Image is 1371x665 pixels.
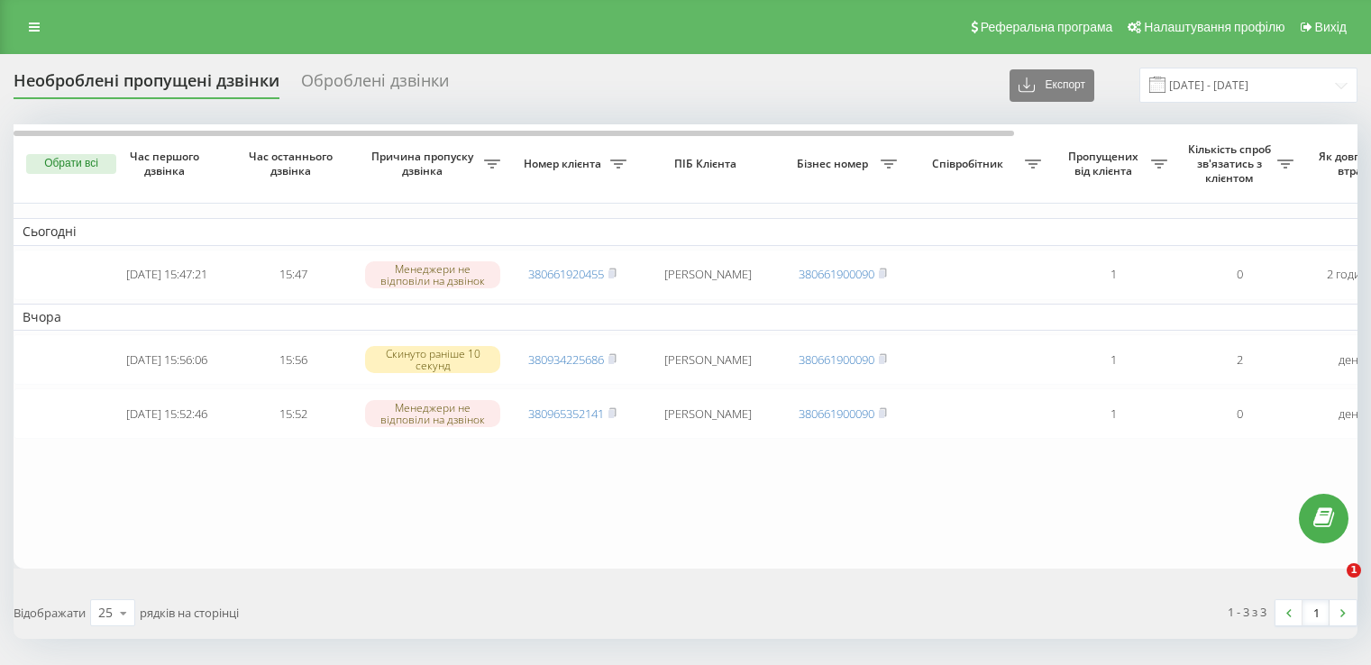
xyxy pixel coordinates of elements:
a: 380934225686 [528,351,604,368]
button: Обрати всі [26,154,116,174]
span: рядків на сторінці [140,605,239,621]
a: 380661900090 [799,351,874,368]
td: [DATE] 15:56:06 [104,334,230,385]
span: Номер клієнта [518,157,610,171]
span: Бізнес номер [789,157,881,171]
button: Експорт [1010,69,1094,102]
td: 15:56 [230,334,356,385]
span: 1 [1347,563,1361,578]
td: 0 [1176,388,1302,439]
span: Час першого дзвінка [118,150,215,178]
iframe: Intercom live chat [1310,563,1353,606]
span: Реферальна програма [981,20,1113,34]
td: 1 [1050,334,1176,385]
td: [PERSON_NAME] [635,334,780,385]
div: Менеджери не відповіли на дзвінок [365,261,500,288]
div: Оброблені дзвінки [301,71,449,99]
div: 1 - 3 з 3 [1228,603,1266,621]
span: Час останнього дзвінка [244,150,342,178]
span: Причина пропуску дзвінка [365,150,484,178]
span: Співробітник [915,157,1025,171]
span: Пропущених від клієнта [1059,150,1151,178]
td: [PERSON_NAME] [635,388,780,439]
td: [PERSON_NAME] [635,250,780,300]
span: Вихід [1315,20,1347,34]
a: 1 [1302,600,1330,625]
a: 380661900090 [799,266,874,282]
div: Необроблені пропущені дзвінки [14,71,279,99]
td: 2 [1176,334,1302,385]
td: 1 [1050,250,1176,300]
div: Менеджери не відповіли на дзвінок [365,400,500,427]
td: 0 [1176,250,1302,300]
span: Відображати [14,605,86,621]
td: 15:52 [230,388,356,439]
td: 1 [1050,388,1176,439]
div: 25 [98,604,113,622]
a: 380965352141 [528,405,604,422]
span: Кількість спроб зв'язатись з клієнтом [1185,142,1277,185]
a: 380661920455 [528,266,604,282]
td: [DATE] 15:52:46 [104,388,230,439]
span: Налаштування профілю [1144,20,1284,34]
span: ПІБ Клієнта [651,157,764,171]
div: Скинуто раніше 10 секунд [365,346,500,373]
a: 380661900090 [799,405,874,422]
td: [DATE] 15:47:21 [104,250,230,300]
td: 15:47 [230,250,356,300]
